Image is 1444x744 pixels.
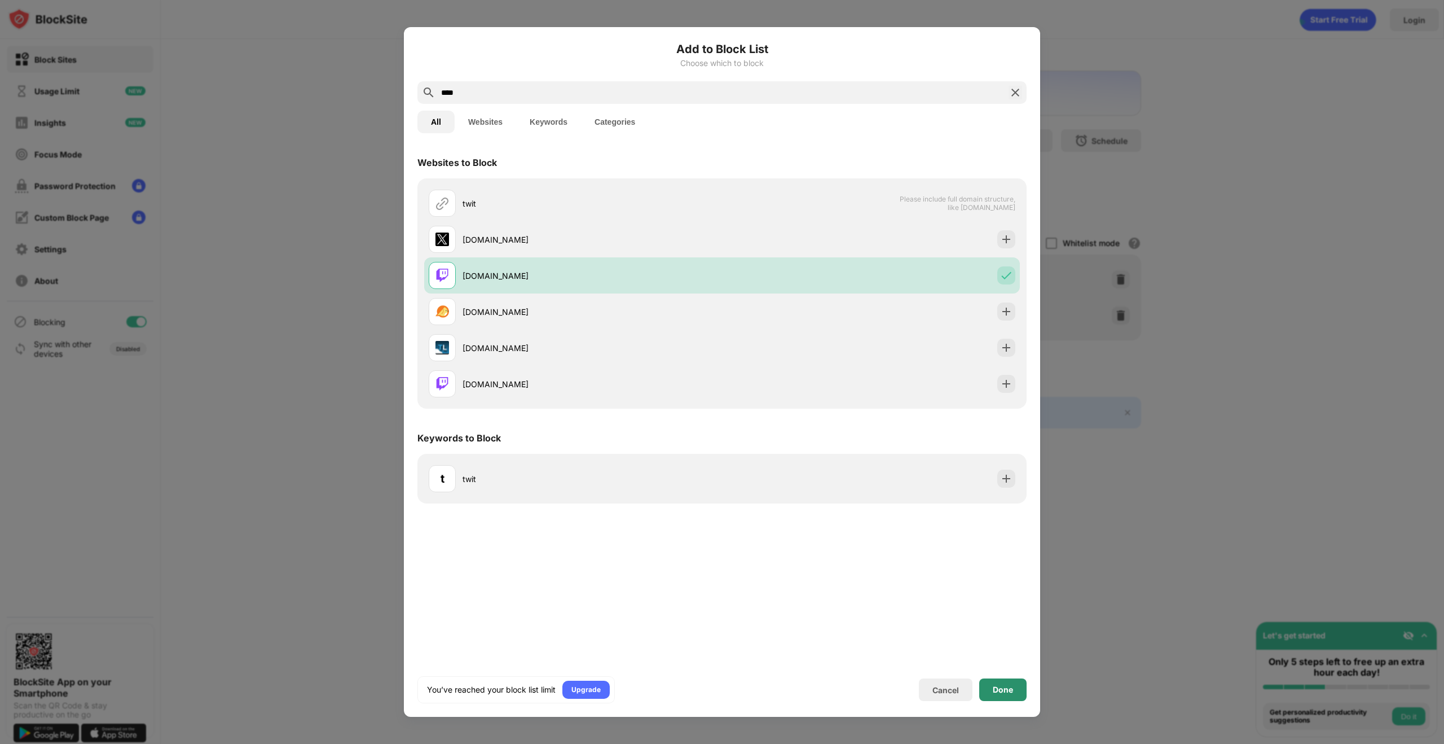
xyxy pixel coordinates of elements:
div: [DOMAIN_NAME] [463,270,722,282]
div: twit [463,198,722,209]
div: Websites to Block [417,157,497,168]
div: [DOMAIN_NAME] [463,342,722,354]
img: search.svg [422,86,435,99]
div: [DOMAIN_NAME] [463,378,722,390]
div: Upgrade [571,684,601,695]
div: Keywords to Block [417,432,501,444]
div: Done [993,685,1013,694]
button: All [417,111,455,133]
img: search-close [1009,86,1022,99]
button: Websites [455,111,516,133]
div: [DOMAIN_NAME] [463,306,722,318]
h6: Add to Block List [417,41,1027,58]
button: Categories [581,111,649,133]
button: Keywords [516,111,581,133]
span: Please include full domain structure, like [DOMAIN_NAME] [899,195,1015,212]
img: favicons [435,341,449,355]
div: twit [463,473,722,485]
img: favicons [435,233,449,246]
div: Cancel [932,685,959,695]
div: [DOMAIN_NAME] [463,234,722,246]
div: You’ve reached your block list limit [427,684,556,695]
img: favicons [435,377,449,391]
img: favicons [435,269,449,282]
img: url.svg [435,196,449,210]
div: Choose which to block [417,59,1027,68]
img: favicons [435,305,449,318]
div: t [441,470,444,487]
